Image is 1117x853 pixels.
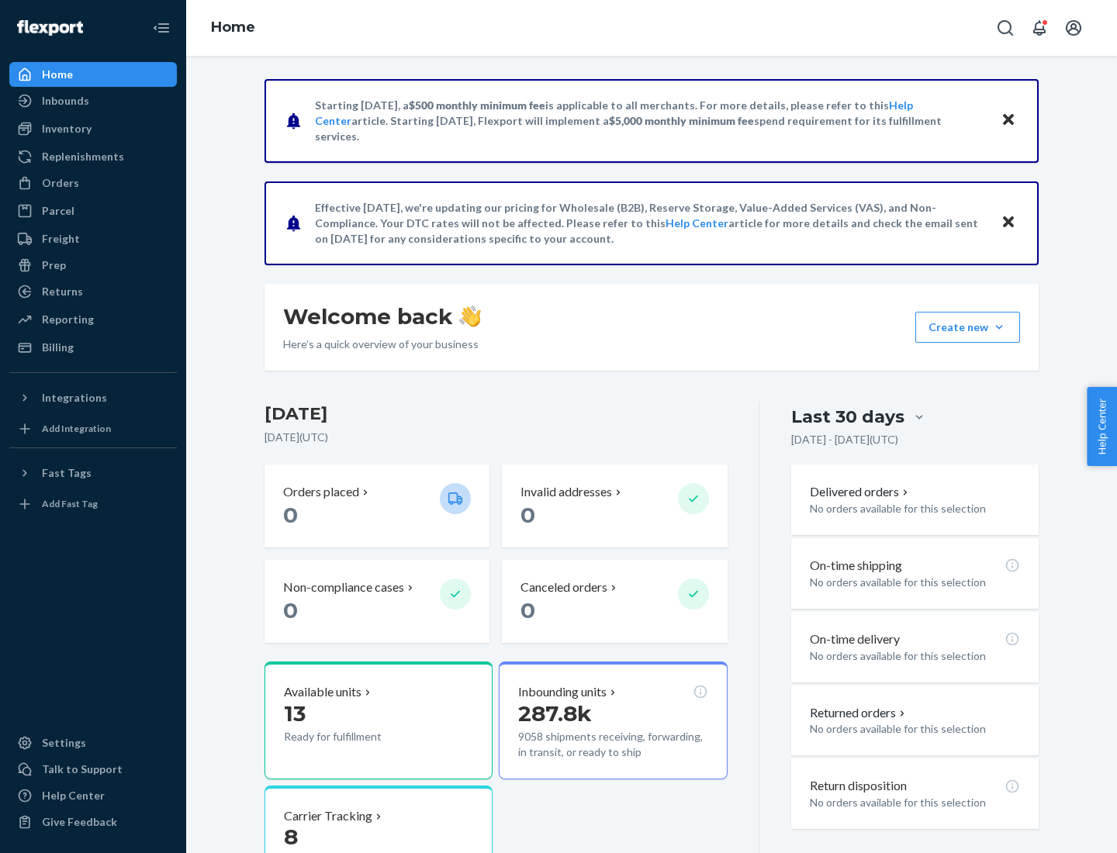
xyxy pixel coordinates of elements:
[9,144,177,169] a: Replenishments
[9,88,177,113] a: Inbounds
[211,19,255,36] a: Home
[283,302,481,330] h1: Welcome back
[9,335,177,360] a: Billing
[9,492,177,516] a: Add Fast Tag
[283,337,481,352] p: Here’s a quick overview of your business
[42,390,107,406] div: Integrations
[791,432,898,447] p: [DATE] - [DATE] ( UTC )
[9,783,177,808] a: Help Center
[42,175,79,191] div: Orders
[810,777,907,795] p: Return disposition
[609,114,754,127] span: $5,000 monthly minimum fee
[9,307,177,332] a: Reporting
[284,824,298,850] span: 8
[998,212,1018,234] button: Close
[42,257,66,273] div: Prep
[42,121,92,136] div: Inventory
[520,597,535,623] span: 0
[810,501,1020,516] p: No orders available for this selection
[520,578,607,596] p: Canceled orders
[42,231,80,247] div: Freight
[42,814,117,830] div: Give Feedback
[810,721,1020,737] p: No orders available for this selection
[1024,12,1055,43] button: Open notifications
[791,405,904,429] div: Last 30 days
[459,306,481,327] img: hand-wave emoji
[518,729,707,760] p: 9058 shipments receiving, forwarding, in transit, or ready to ship
[265,402,728,427] h3: [DATE]
[520,502,535,528] span: 0
[998,109,1018,132] button: Close
[42,93,89,109] div: Inbounds
[9,279,177,304] a: Returns
[810,795,1020,810] p: No orders available for this selection
[265,661,493,779] button: Available units13Ready for fulfillment
[315,200,986,247] p: Effective [DATE], we're updating our pricing for Wholesale (B2B), Reserve Storage, Value-Added Se...
[42,465,92,481] div: Fast Tags
[146,12,177,43] button: Close Navigation
[810,557,902,575] p: On-time shipping
[9,226,177,251] a: Freight
[199,5,268,50] ol: breadcrumbs
[283,597,298,623] span: 0
[409,98,545,112] span: $500 monthly minimum fee
[315,98,986,144] p: Starting [DATE], a is applicable to all merchants. For more details, please refer to this article...
[17,20,83,36] img: Flexport logo
[990,12,1021,43] button: Open Search Box
[518,700,592,727] span: 287.8k
[518,683,607,701] p: Inbounding units
[42,149,124,164] div: Replenishments
[42,761,123,777] div: Talk to Support
[9,461,177,485] button: Fast Tags
[284,807,372,825] p: Carrier Tracking
[502,464,727,547] button: Invalid addresses 0
[284,729,427,744] p: Ready for fulfillment
[283,578,404,596] p: Non-compliance cases
[265,430,728,445] p: [DATE] ( UTC )
[283,483,359,501] p: Orders placed
[502,560,727,643] button: Canceled orders 0
[810,483,911,501] button: Delivered orders
[42,67,73,82] div: Home
[42,497,98,510] div: Add Fast Tag
[810,704,908,722] button: Returned orders
[9,416,177,441] a: Add Integration
[9,171,177,195] a: Orders
[9,253,177,278] a: Prep
[9,730,177,755] a: Settings
[42,422,111,435] div: Add Integration
[1087,387,1117,466] button: Help Center
[810,648,1020,664] p: No orders available for this selection
[284,700,306,727] span: 13
[666,216,728,230] a: Help Center
[810,630,900,648] p: On-time delivery
[284,683,361,701] p: Available units
[42,735,86,751] div: Settings
[42,788,105,803] div: Help Center
[9,116,177,141] a: Inventory
[9,385,177,410] button: Integrations
[9,62,177,87] a: Home
[283,502,298,528] span: 0
[499,661,727,779] button: Inbounding units287.8k9058 shipments receiving, forwarding, in transit, or ready to ship
[42,284,83,299] div: Returns
[42,203,74,219] div: Parcel
[9,757,177,782] a: Talk to Support
[9,810,177,834] button: Give Feedback
[520,483,612,501] p: Invalid addresses
[42,340,74,355] div: Billing
[42,312,94,327] div: Reporting
[1058,12,1089,43] button: Open account menu
[265,560,489,643] button: Non-compliance cases 0
[9,199,177,223] a: Parcel
[265,464,489,547] button: Orders placed 0
[915,312,1020,343] button: Create new
[810,575,1020,590] p: No orders available for this selection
